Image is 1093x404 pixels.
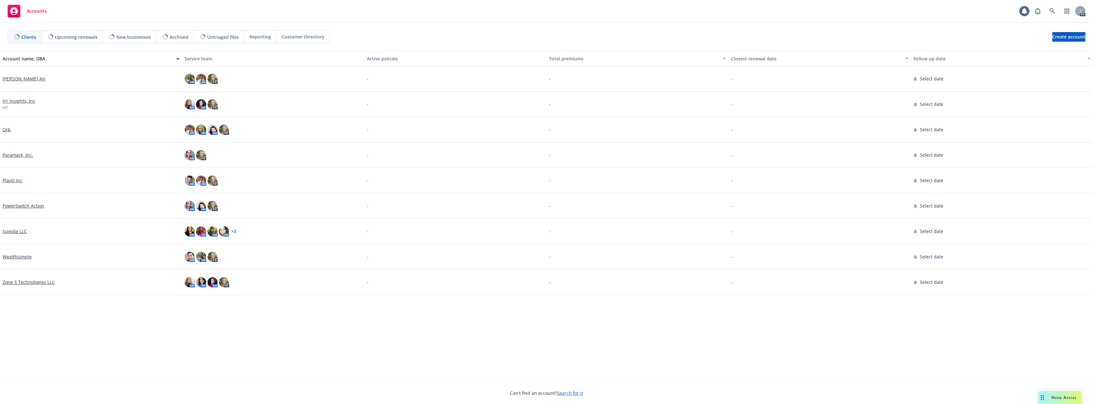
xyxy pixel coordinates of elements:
span: - [367,228,369,235]
span: Select date [920,101,943,107]
a: + 2 [232,229,236,233]
span: Select date [920,152,943,158]
a: Report a Bug [1031,5,1044,17]
a: Paramark, Inc. [3,152,33,158]
a: Suvoda LLC [3,228,27,235]
span: - [367,152,369,158]
button: Active policies [364,51,546,66]
span: Select date [920,177,943,184]
img: photo [196,226,206,236]
a: PlayQ Inc [3,177,22,184]
img: photo [207,99,218,109]
span: - [731,152,733,158]
span: - [367,253,369,260]
span: Upcoming renewals [55,34,98,40]
img: photo [196,252,206,262]
span: Select date [920,228,943,235]
span: Customer Directory [282,33,324,40]
span: Can't find an account? [510,390,583,396]
span: - [549,75,551,82]
span: Accounts [27,9,47,14]
a: Orb [3,126,11,133]
span: Nova Assist [1051,395,1076,400]
img: photo [185,201,195,211]
img: photo [219,125,229,135]
img: photo [185,74,195,84]
a: H1 Insights, Inc [3,98,35,104]
button: Service team [182,51,364,66]
img: photo [185,175,195,186]
span: Select date [920,126,943,133]
div: Account name, DBA [3,55,173,62]
button: Follow up date [911,51,1093,66]
div: Active policies [367,55,544,62]
span: Untriaged files [207,34,239,40]
img: photo [219,277,229,287]
span: H1 [3,104,8,111]
span: Select date [920,75,943,82]
span: - [731,253,733,260]
img: photo [207,201,218,211]
span: - [731,101,733,107]
img: photo [219,226,229,236]
span: - [367,202,369,209]
img: photo [185,125,195,135]
img: photo [185,99,195,109]
div: Total premiums [549,55,719,62]
img: photo [185,226,195,236]
img: photo [196,150,206,160]
div: Follow up date [913,55,1083,62]
a: Create account [1052,32,1085,42]
img: photo [207,175,218,186]
a: [PERSON_NAME] Air [3,75,45,82]
span: - [549,177,551,184]
span: Select date [920,253,943,260]
img: photo [207,277,218,287]
span: - [367,279,369,285]
img: photo [196,125,206,135]
span: - [367,75,369,82]
span: Clients [21,34,36,40]
span: - [549,152,551,158]
span: Reporting [249,33,271,40]
span: - [549,228,551,235]
a: Wealthsimple [3,253,32,260]
div: Closest renewal date [731,55,901,62]
span: - [731,202,733,209]
button: Total premiums [546,51,729,66]
img: photo [196,99,206,109]
img: photo [196,277,206,287]
span: - [367,177,369,184]
img: photo [185,252,195,262]
a: PowerSwitch Action [3,202,44,209]
a: Switch app [1061,5,1073,17]
img: photo [207,252,218,262]
button: Nova Assist [1038,391,1082,404]
span: - [731,228,733,235]
a: Search for it [557,390,583,396]
span: - [549,101,551,107]
div: Drag to move [1038,391,1046,404]
a: Accounts [5,2,49,20]
button: Closest renewal date [729,51,911,66]
span: - [367,126,369,133]
span: - [367,101,369,107]
a: Search [1046,5,1059,17]
span: - [549,279,551,285]
span: - [731,177,733,184]
img: photo [207,74,218,84]
img: photo [196,74,206,84]
span: Select date [920,202,943,209]
span: - [549,253,551,260]
span: New businesses [116,34,151,40]
img: photo [196,201,206,211]
span: - [731,75,733,82]
span: Create account [1052,31,1085,43]
img: photo [207,226,218,236]
img: photo [196,175,206,186]
img: photo [185,277,195,287]
span: - [731,126,733,133]
div: Service team [185,55,362,62]
a: Zone 5 Technologies LLC [3,279,55,285]
span: Archived [170,34,188,40]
